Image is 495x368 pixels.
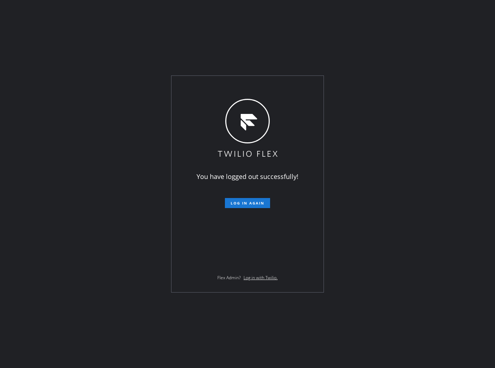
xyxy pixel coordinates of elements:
[197,172,298,181] span: You have logged out successfully!
[244,275,278,281] a: Log in with Twilio.
[225,198,270,208] button: Log in again
[231,201,264,206] span: Log in again
[217,275,241,281] span: Flex Admin?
